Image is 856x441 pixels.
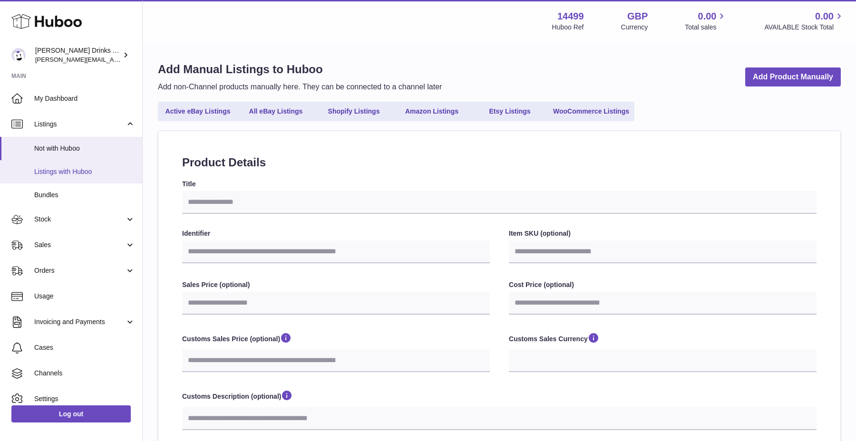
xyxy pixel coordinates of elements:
[552,23,584,32] div: Huboo Ref
[182,332,490,347] label: Customs Sales Price (optional)
[182,180,817,189] label: Title
[11,48,26,62] img: daniel@zoosdrinks.com
[158,62,442,77] h1: Add Manual Listings to Huboo
[182,155,817,170] h2: Product Details
[34,144,135,153] span: Not with Huboo
[394,104,470,119] a: Amazon Listings
[34,369,135,378] span: Channels
[34,215,125,224] span: Stock
[182,280,490,289] label: Sales Price (optional)
[34,317,125,326] span: Invoicing and Payments
[509,280,817,289] label: Cost Price (optional)
[34,167,135,176] span: Listings with Huboo
[764,10,845,32] a: 0.00 AVAILABLE Stock Total
[35,56,191,63] span: [PERSON_NAME][EMAIL_ADDRESS][DOMAIN_NAME]
[316,104,392,119] a: Shopify Listings
[764,23,845,32] span: AVAILABLE Stock Total
[34,240,125,249] span: Sales
[472,104,548,119] a: Etsy Listings
[34,266,125,275] span: Orders
[550,104,632,119] a: WooCommerce Listings
[238,104,314,119] a: All eBay Listings
[685,23,727,32] span: Total sales
[11,405,131,422] a: Log out
[182,229,490,238] label: Identifier
[34,343,135,352] span: Cases
[34,191,135,200] span: Bundles
[182,389,817,404] label: Customs Description (optional)
[557,10,584,23] strong: 14499
[509,229,817,238] label: Item SKU (optional)
[160,104,236,119] a: Active eBay Listings
[34,292,135,301] span: Usage
[621,23,648,32] div: Currency
[35,46,121,64] div: [PERSON_NAME] Drinks LTD (t/a Zooz)
[34,94,135,103] span: My Dashboard
[158,82,442,92] p: Add non-Channel products manually here. They can be connected to a channel later
[815,10,834,23] span: 0.00
[685,10,727,32] a: 0.00 Total sales
[627,10,648,23] strong: GBP
[34,120,125,129] span: Listings
[698,10,717,23] span: 0.00
[745,67,841,87] a: Add Product Manually
[34,394,135,403] span: Settings
[509,332,817,347] label: Customs Sales Currency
